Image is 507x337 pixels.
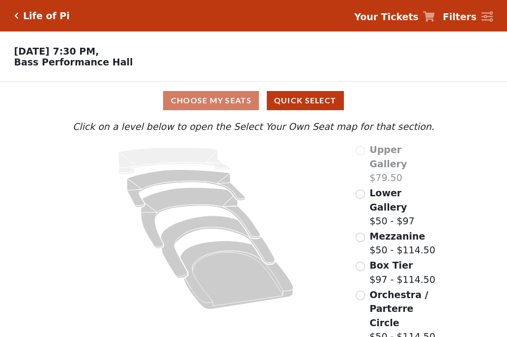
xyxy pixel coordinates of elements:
[127,170,246,207] path: Lower Gallery - Seats Available: 167
[369,229,435,257] label: $50 - $114.50
[443,11,477,22] strong: Filters
[354,11,419,22] strong: Your Tickets
[369,231,425,242] span: Mezzanine
[23,10,70,22] h5: Life of Pi
[14,12,19,19] a: Click here to go back to filters
[369,143,437,185] label: $79.50
[180,241,294,309] path: Orchestra / Parterre Circle - Seats Available: 35
[369,258,435,286] label: $97 - $114.50
[267,91,344,110] button: Quick Select
[354,10,435,24] a: Your Tickets
[369,260,413,271] span: Box Tier
[369,186,437,228] label: $50 - $97
[369,187,407,213] span: Lower Gallery
[369,144,407,169] span: Upper Gallery
[70,120,437,134] p: Click on a level below to open the Select Your Own Seat map for that section.
[118,148,230,175] path: Upper Gallery - Seats Available: 0
[369,289,428,328] span: Orchestra / Parterre Circle
[443,10,493,24] a: Filters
